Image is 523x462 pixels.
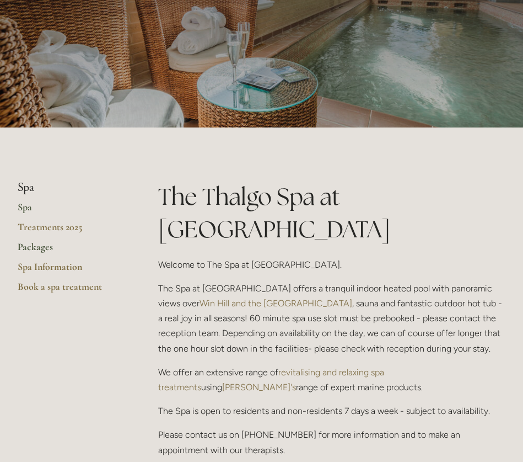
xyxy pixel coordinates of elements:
p: The Spa is open to residents and non-residents 7 days a week - subject to availability. [158,403,505,418]
p: The Spa at [GEOGRAPHIC_DATA] offers a tranquil indoor heated pool with panoramic views over , sau... [158,281,505,356]
li: Spa [18,180,123,195]
a: Spa Information [18,261,123,280]
a: Treatments 2025 [18,221,123,241]
p: We offer an extensive range of using range of expert marine products. [158,365,505,395]
a: Spa [18,201,123,221]
a: Packages [18,241,123,261]
p: Welcome to The Spa at [GEOGRAPHIC_DATA]. [158,257,505,272]
a: [PERSON_NAME]'s [222,382,296,392]
h1: The Thalgo Spa at [GEOGRAPHIC_DATA] [158,180,505,246]
p: Please contact us on [PHONE_NUMBER] for more information and to make an appointment with our ther... [158,427,505,457]
a: Book a spa treatment [18,280,123,300]
a: Win Hill and the [GEOGRAPHIC_DATA] [200,298,352,309]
